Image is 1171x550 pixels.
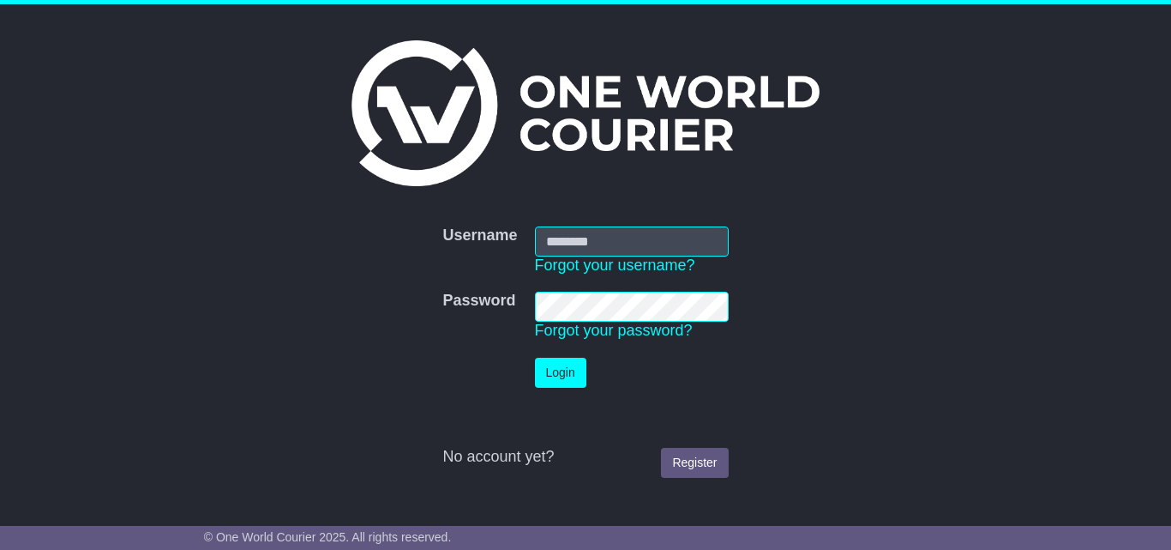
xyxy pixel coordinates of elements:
[442,448,728,467] div: No account yet?
[535,257,695,274] a: Forgot your username?
[442,227,517,245] label: Username
[204,530,452,544] span: © One World Courier 2025. All rights reserved.
[351,40,820,186] img: One World
[661,448,728,478] a: Register
[535,358,586,388] button: Login
[442,292,515,311] label: Password
[535,322,693,339] a: Forgot your password?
